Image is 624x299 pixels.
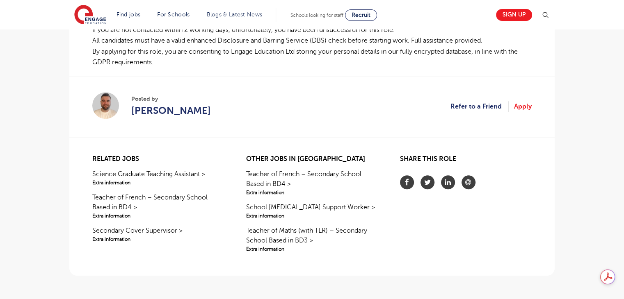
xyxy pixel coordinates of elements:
span: Extra information [92,236,224,243]
span: Recruit [352,12,370,18]
a: Teacher of Maths (with TLR) – Secondary School Based in BD3 >Extra information [246,226,378,253]
span: Schools looking for staff [290,12,343,18]
p: You can apply for this role below or get in touch with us directly. All applicants require the ap... [92,3,532,68]
a: Refer to a Friend [450,101,509,112]
a: Teacher of French – Secondary School Based in BD4 >Extra information [92,193,224,220]
span: Extra information [246,245,378,253]
h2: Related jobs [92,155,224,163]
a: School [MEDICAL_DATA] Support Worker >Extra information [246,202,378,220]
span: Extra information [246,189,378,196]
h2: Other jobs in [GEOGRAPHIC_DATA] [246,155,378,163]
h2: Share this role [400,155,532,167]
a: Recruit [345,9,377,21]
a: Find jobs [117,11,141,18]
img: Engage Education [74,5,106,25]
a: [PERSON_NAME] [131,103,211,118]
span: Posted by [131,95,211,103]
span: Extra information [246,212,378,220]
a: Teacher of French – Secondary School Based in BD4 >Extra information [246,169,378,196]
a: Sign up [496,9,532,21]
span: Extra information [92,179,224,186]
span: Extra information [92,212,224,220]
a: Science Graduate Teaching Assistant >Extra information [92,169,224,186]
a: Blogs & Latest News [207,11,263,18]
a: Apply [514,101,532,112]
a: Secondary Cover Supervisor >Extra information [92,226,224,243]
a: For Schools [157,11,190,18]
